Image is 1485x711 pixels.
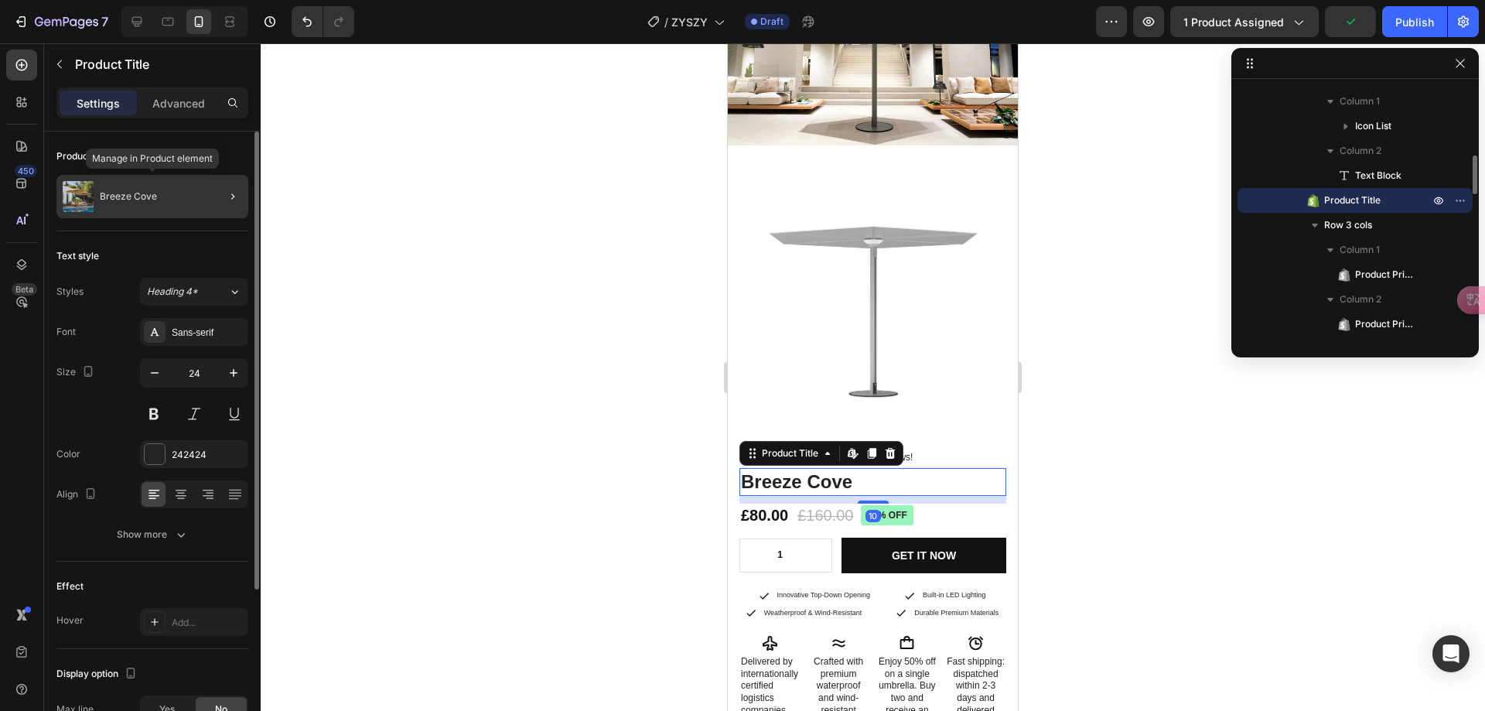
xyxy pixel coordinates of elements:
span: / [664,14,668,30]
span: ZYSZY [671,14,708,30]
span: Heading 4* [147,285,198,299]
div: Publish [1395,14,1434,30]
span: Product Title [1324,193,1381,208]
span: Column 1 [1340,94,1380,109]
span: Text Block [1355,168,1401,183]
p: Settings [77,95,120,111]
div: Add... [172,616,244,630]
span: 1 product assigned [1183,14,1284,30]
p: 7 [101,12,108,31]
div: Text style [56,249,99,263]
div: Styles [56,285,84,299]
iframe: Design area [728,43,1018,711]
button: Show more [56,521,248,549]
span: Row 3 cols [1324,217,1372,233]
div: Font [56,325,76,339]
div: Hover [56,614,84,627]
span: Column 2 [1340,143,1381,159]
button: 1 product assigned [1170,6,1319,37]
div: Size [56,362,97,383]
div: Product source [56,149,124,163]
p: Advanced [152,95,205,111]
span: Product Price [1355,267,1414,282]
span: Column 1 [1340,242,1380,258]
button: Heading 4* [140,278,248,306]
button: 7 [6,6,115,37]
div: Show more [117,527,189,542]
div: 450 [15,165,37,177]
p: Breeze Cove [100,191,157,202]
div: Beta [12,283,37,296]
div: Align [56,484,100,505]
button: Publish [1382,6,1447,37]
span: Product Price [1355,316,1414,332]
div: Sans-serif [172,326,244,340]
div: Color [56,447,80,461]
div: Effect [56,579,84,593]
div: Undo/Redo [292,6,354,37]
span: Column 2 [1340,292,1381,307]
span: Icon List [1355,118,1391,134]
div: Open Intercom Messenger [1432,635,1470,672]
div: Display option [56,664,140,685]
img: product feature img [63,181,94,212]
p: Product Title [75,55,242,73]
span: Draft [760,15,783,29]
div: 242424 [172,448,244,462]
